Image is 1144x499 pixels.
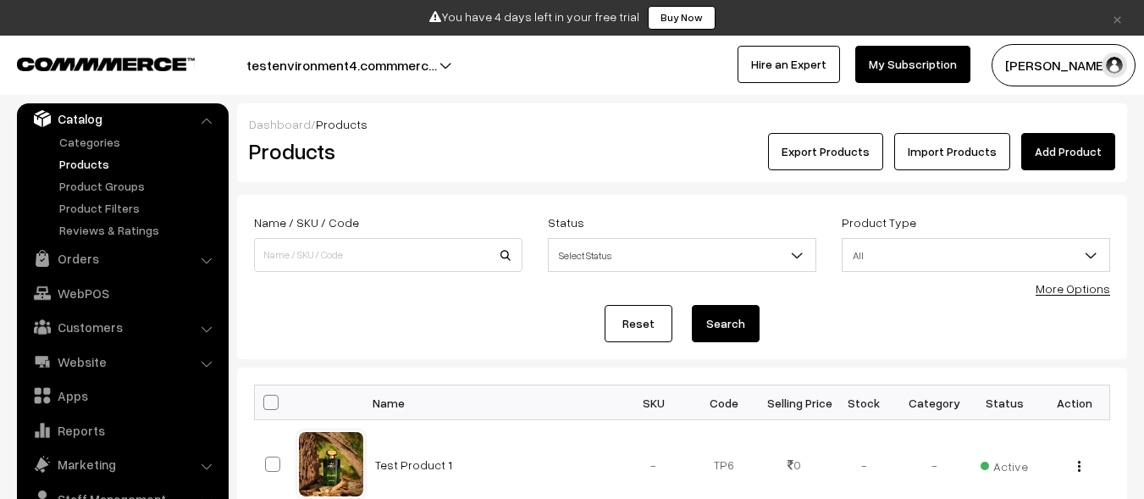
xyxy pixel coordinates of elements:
th: Selling Price [759,385,829,420]
h2: Products [249,138,521,164]
a: Dashboard [249,117,311,131]
span: All [842,238,1110,272]
a: Reports [21,415,223,446]
span: Active [981,453,1028,475]
a: Add Product [1021,133,1115,170]
button: Search [692,305,760,342]
button: testenvironment4.commmerc… [187,44,496,86]
div: / [249,115,1115,133]
a: Website [21,347,223,377]
a: Products [55,155,223,173]
th: Category [899,385,970,420]
span: Products [316,117,368,131]
button: [PERSON_NAME] [992,44,1136,86]
a: Orders [21,243,223,274]
a: COMMMERCE [17,53,165,73]
a: Catalog [21,103,223,134]
img: Menu [1078,461,1080,472]
th: Action [1040,385,1110,420]
div: You have 4 days left in your free trial [6,6,1138,30]
a: Product Groups [55,177,223,195]
th: Stock [829,385,899,420]
a: Categories [55,133,223,151]
img: user [1102,53,1127,78]
button: Export Products [768,133,883,170]
input: Name / SKU / Code [254,238,522,272]
a: Buy Now [648,6,716,30]
a: WebPOS [21,278,223,308]
a: × [1106,8,1129,28]
a: Hire an Expert [738,46,840,83]
th: Code [688,385,759,420]
th: Name [365,385,619,420]
a: Product Filters [55,199,223,217]
span: Select Status [548,238,816,272]
a: Reset [605,305,672,342]
a: Apps [21,380,223,411]
a: Import Products [894,133,1010,170]
a: My Subscription [855,46,970,83]
img: COMMMERCE [17,58,195,70]
a: Test Product 1 [375,457,452,472]
a: More Options [1036,281,1110,296]
a: Customers [21,312,223,342]
th: SKU [619,385,689,420]
label: Status [548,213,584,231]
label: Name / SKU / Code [254,213,359,231]
label: Product Type [842,213,916,231]
th: Status [970,385,1040,420]
span: Select Status [549,241,815,270]
a: Reviews & Ratings [55,221,223,239]
span: All [843,241,1109,270]
a: Marketing [21,449,223,480]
